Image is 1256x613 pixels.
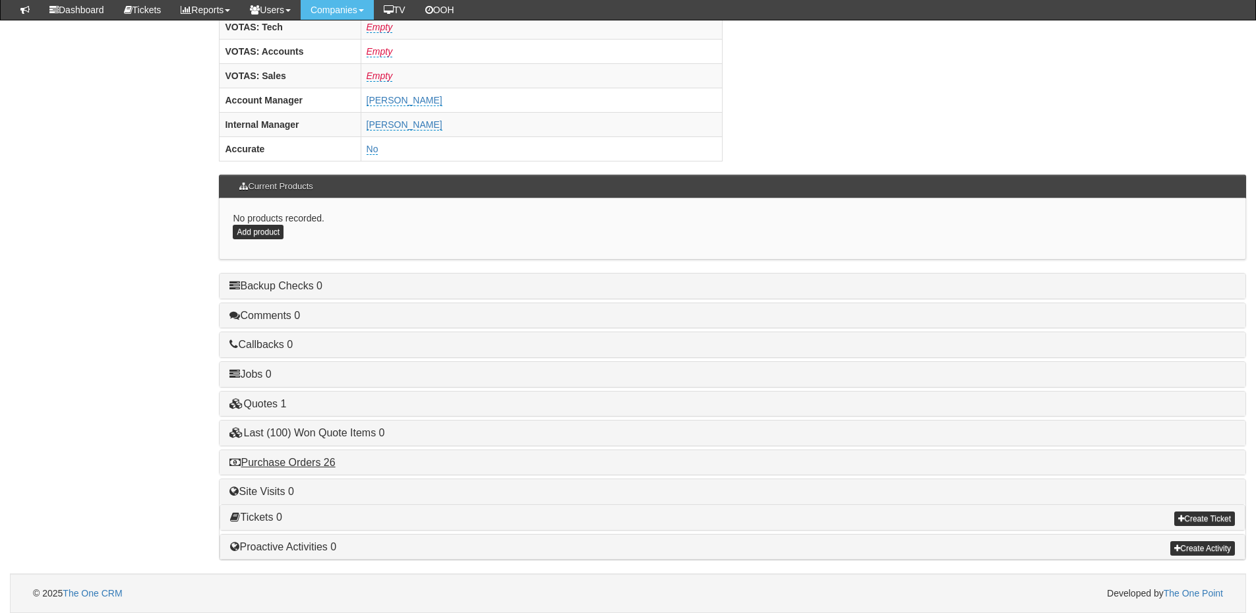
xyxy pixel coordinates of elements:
[229,280,322,291] a: Backup Checks 0
[229,427,384,438] a: Last (100) Won Quote Items 0
[1170,541,1235,556] a: Create Activity
[229,457,335,468] a: Purchase Orders 26
[229,339,293,350] a: Callbacks 0
[63,588,122,598] a: The One CRM
[229,310,300,321] a: Comments 0
[367,22,393,33] a: Empty
[220,88,361,112] th: Account Manager
[230,541,336,552] a: Proactive Activities 0
[1107,587,1223,600] span: Developed by
[220,39,361,63] th: VOTAS: Accounts
[1174,511,1235,526] a: Create Ticket
[230,511,282,523] a: Tickets 0
[220,15,361,39] th: VOTAS: Tech
[33,588,123,598] span: © 2025
[367,119,442,131] a: [PERSON_NAME]
[220,136,361,161] th: Accurate
[233,175,319,198] h3: Current Products
[233,225,284,239] a: Add product
[229,368,271,380] a: Jobs 0
[229,398,286,409] a: Quotes 1
[220,63,361,88] th: VOTAS: Sales
[367,144,378,155] a: No
[1164,588,1223,598] a: The One Point
[367,71,393,82] a: Empty
[220,112,361,136] th: Internal Manager
[229,486,293,497] a: Site Visits 0
[367,46,393,57] a: Empty
[367,95,442,106] a: [PERSON_NAME]
[219,198,1246,260] div: No products recorded.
